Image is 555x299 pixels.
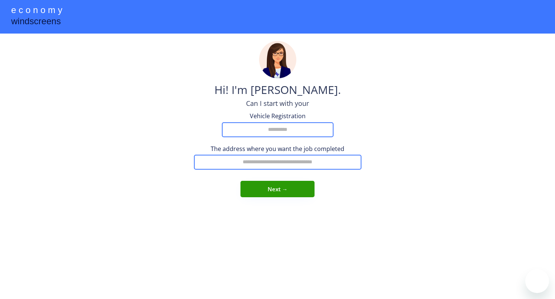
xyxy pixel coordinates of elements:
div: Hi! I'm [PERSON_NAME]. [214,82,341,99]
button: Next → [240,181,315,197]
div: windscreens [11,15,61,29]
iframe: Button to launch messaging window [525,269,549,293]
div: Can I start with your [246,99,309,108]
div: e c o n o m y [11,4,62,18]
img: madeline.png [259,41,296,78]
div: The address where you want the job completed [194,145,361,153]
div: Vehicle Registration [240,112,315,120]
